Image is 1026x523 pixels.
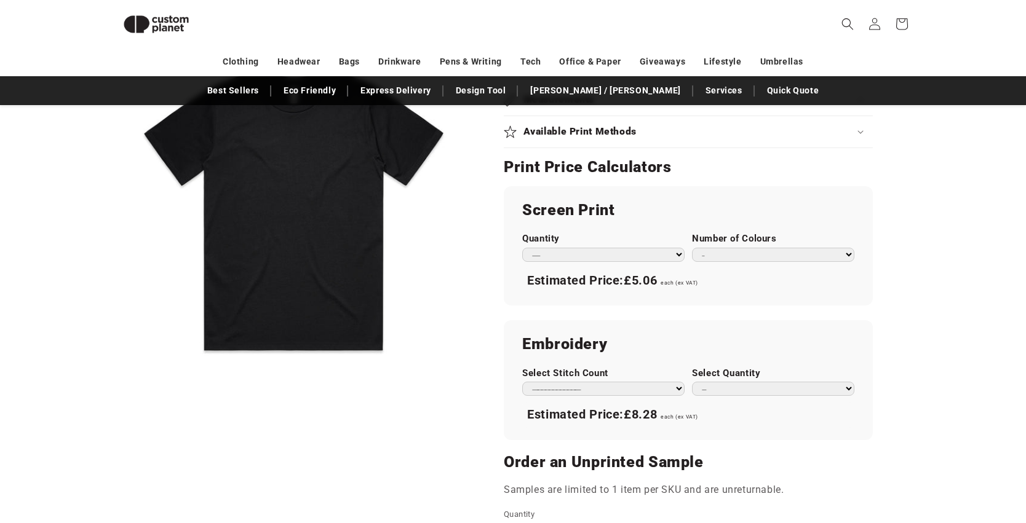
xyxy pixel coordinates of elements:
[201,80,265,101] a: Best Sellers
[624,407,657,422] span: £8.28
[524,80,686,101] a: [PERSON_NAME] / [PERSON_NAME]
[354,80,437,101] a: Express Delivery
[277,51,320,73] a: Headwear
[440,51,502,73] a: Pens & Writing
[113,5,199,44] img: Custom Planet
[522,268,854,294] div: Estimated Price:
[661,414,698,420] span: each (ex VAT)
[223,51,259,73] a: Clothing
[640,51,685,73] a: Giveaways
[339,51,360,73] a: Bags
[760,51,803,73] a: Umbrellas
[504,481,873,499] p: Samples are limited to 1 item per SKU and are unreturnable.
[520,51,541,73] a: Tech
[522,200,854,220] h2: Screen Print
[522,334,854,354] h2: Embroidery
[523,125,637,138] h2: Available Print Methods
[504,157,873,177] h2: Print Price Calculators
[450,80,512,101] a: Design Tool
[624,273,657,288] span: £5.06
[692,233,854,245] label: Number of Colours
[692,368,854,379] label: Select Quantity
[815,390,1026,523] iframe: Chat Widget
[113,18,473,378] media-gallery: Gallery Viewer
[504,508,774,521] label: Quantity
[559,51,621,73] a: Office & Paper
[504,116,873,147] summary: Available Print Methods
[704,51,741,73] a: Lifestyle
[504,452,873,472] h2: Order an Unprinted Sample
[834,10,861,37] summary: Search
[522,368,685,379] label: Select Stitch Count
[378,51,421,73] a: Drinkware
[522,402,854,428] div: Estimated Price:
[522,233,685,245] label: Quantity
[277,80,342,101] a: Eco Friendly
[661,280,698,286] span: each (ex VAT)
[761,80,825,101] a: Quick Quote
[699,80,749,101] a: Services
